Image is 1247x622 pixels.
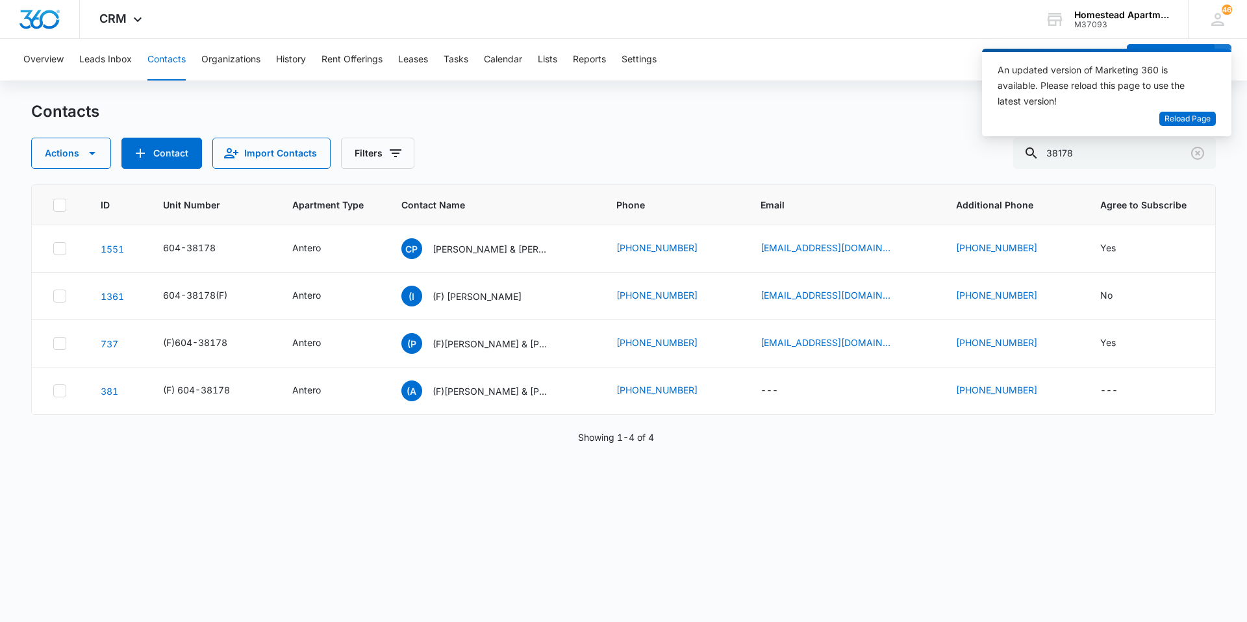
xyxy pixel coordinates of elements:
span: Contact Name [401,198,566,212]
button: Organizations [201,39,260,81]
div: Agree to Subscribe - - Select to Edit Field [1100,383,1141,399]
a: [EMAIL_ADDRESS][DOMAIN_NAME] [761,241,890,255]
div: Email - - Select to Edit Field [761,383,801,399]
button: Rent Offerings [321,39,383,81]
button: Lists [538,39,557,81]
div: Unit Number - 604-38178(F) - Select to Edit Field [163,288,251,304]
span: (I [401,286,422,306]
div: account name [1074,10,1169,20]
button: Clear [1187,143,1208,164]
span: Unit Number [163,198,261,212]
div: (F)604-38178 [163,336,227,349]
div: Additional Phone - (970) 534-5188 - Select to Edit Field [956,241,1061,256]
p: (F) [PERSON_NAME] [433,290,522,303]
div: Email - crescenciomendoza716@gmail.com - Select to Edit Field [761,241,914,256]
span: Phone [616,198,711,212]
button: Filters [341,138,414,169]
button: History [276,39,306,81]
div: Antero [292,288,321,302]
div: Unit Number - 604-38178 - Select to Edit Field [163,241,239,256]
button: Tasks [444,39,468,81]
a: Navigate to contact details page for (F)Melissa Pettingill & David Perez [101,338,118,349]
p: (F)[PERSON_NAME] & [PERSON_NAME] [433,384,549,398]
span: (A [401,380,422,401]
div: Contact Name - (F)Melissa Pettingill & David Perez - Select to Edit Field [401,333,573,354]
div: Apartment Type - Antero - Select to Edit Field [292,241,344,256]
a: [PHONE_NUMBER] [956,383,1037,397]
h1: Contacts [31,102,99,121]
a: Navigate to contact details page for (F) Ivory Williams [101,291,124,302]
div: An updated version of Marketing 360 is available. Please reload this page to use the latest version! [998,62,1200,109]
a: [EMAIL_ADDRESS][DOMAIN_NAME] [761,336,890,349]
p: Showing 1-4 of 4 [578,430,654,444]
span: Reload Page [1165,113,1211,125]
span: CP [401,238,422,259]
a: Navigate to contact details page for Crescencio Perez Mendoza & Heribel Tellez Nabor [101,243,124,255]
div: Agree to Subscribe - Yes - Select to Edit Field [1100,241,1139,256]
div: Contact Name - (F) Ivory Williams - Select to Edit Field [401,286,545,306]
a: [EMAIL_ADDRESS][DOMAIN_NAME] [761,288,890,302]
a: Navigate to contact details page for (F)Katelynn Alvarado & Gabrielle Self [101,386,118,397]
div: Apartment Type - Antero - Select to Edit Field [292,383,344,399]
span: Additional Phone [956,198,1069,212]
div: Additional Phone - (928) 715-2972 - Select to Edit Field [956,336,1061,351]
div: --- [1100,383,1118,399]
div: Yes [1100,336,1116,349]
div: Unit Number - (F) 604-38178 - Select to Edit Field [163,383,253,399]
span: Email [761,198,907,212]
div: notifications count [1222,5,1232,15]
button: Calendar [484,39,522,81]
button: Leases [398,39,428,81]
button: Overview [23,39,64,81]
button: Settings [622,39,657,81]
div: 604-38178(F) [163,288,227,302]
div: Phone - (970) 361-7438 - Select to Edit Field [616,383,721,399]
div: --- [761,383,778,399]
a: [PHONE_NUMBER] [616,336,698,349]
div: account id [1074,20,1169,29]
span: Apartment Type [292,198,370,212]
span: 46 [1222,5,1232,15]
div: Additional Phone - (404) 538-9609 - Select to Edit Field [956,288,1061,304]
span: Agree to Subscribe [1100,198,1194,212]
div: Phone - (303) 718-7411 - Select to Edit Field [616,288,721,304]
button: Reports [573,39,606,81]
div: Antero [292,336,321,349]
span: (P [401,333,422,354]
div: (F) 604-38178 [163,383,230,397]
button: Leads Inbox [79,39,132,81]
div: Contact Name - (F)Katelynn Alvarado & Gabrielle Self - Select to Edit Field [401,380,573,401]
div: Phone - (970) 451-7466 - Select to Edit Field [616,241,721,256]
a: [PHONE_NUMBER] [616,383,698,397]
p: (F)[PERSON_NAME] & [PERSON_NAME] [433,337,549,351]
div: 604-38178 [163,241,216,255]
p: [PERSON_NAME] & [PERSON_NAME] [433,242,549,256]
div: Additional Phone - (970) 589-7423 - Select to Edit Field [956,383,1061,399]
div: Phone - (970) 646-2034 - Select to Edit Field [616,336,721,351]
div: Yes [1100,241,1116,255]
a: [PHONE_NUMBER] [956,241,1037,255]
button: Add Contact [121,138,202,169]
div: Antero [292,383,321,397]
button: Reload Page [1159,112,1216,127]
div: No [1100,288,1113,302]
div: Antero [292,241,321,255]
div: Email - williamsivory82@yahoo.com - Select to Edit Field [761,288,914,304]
a: [PHONE_NUMBER] [956,288,1037,302]
div: Email - lissamp97@gmail.com - Select to Edit Field [761,336,914,351]
button: Contacts [147,39,186,81]
a: [PHONE_NUMBER] [616,288,698,302]
button: Add Contact [1127,44,1215,75]
span: ID [101,198,114,212]
span: CRM [99,12,127,25]
div: Unit Number - (F)604-38178 - Select to Edit Field [163,336,251,351]
div: Agree to Subscribe - Yes - Select to Edit Field [1100,336,1139,351]
a: [PHONE_NUMBER] [956,336,1037,349]
a: [PHONE_NUMBER] [616,241,698,255]
div: Apartment Type - Antero - Select to Edit Field [292,336,344,351]
button: Import Contacts [212,138,331,169]
div: Contact Name - Crescencio Perez Mendoza & Heribel Tellez Nabor - Select to Edit Field [401,238,573,259]
input: Search Contacts [1013,138,1216,169]
div: Apartment Type - Antero - Select to Edit Field [292,288,344,304]
div: Agree to Subscribe - No - Select to Edit Field [1100,288,1136,304]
